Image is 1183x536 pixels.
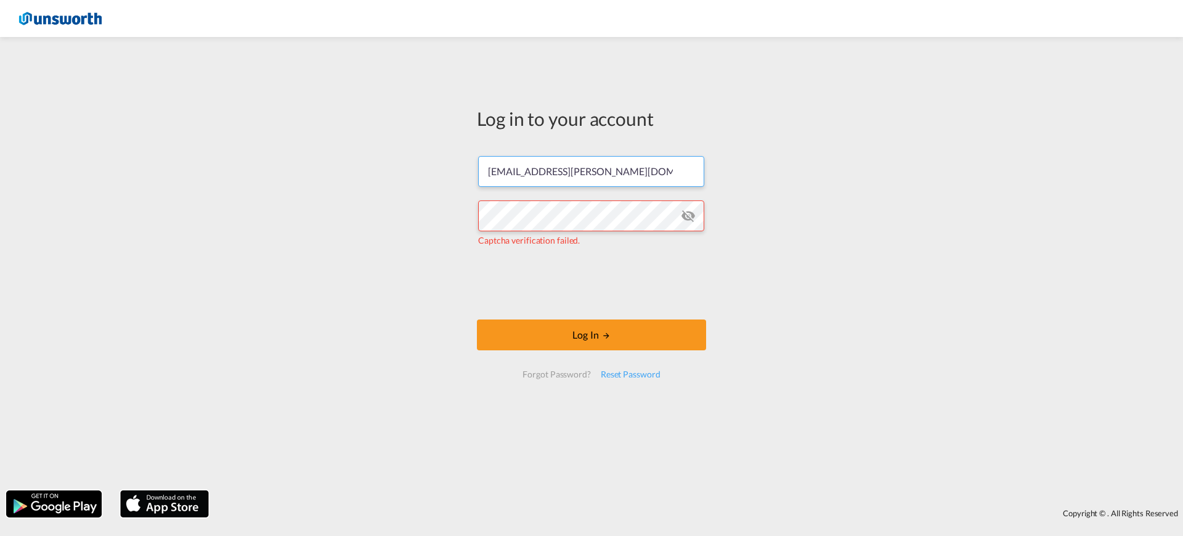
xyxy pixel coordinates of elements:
iframe: reCAPTCHA [498,259,685,307]
span: Captcha verification failed. [478,235,580,245]
div: Forgot Password? [518,363,595,386]
button: LOGIN [477,320,706,350]
md-icon: icon-eye-off [681,208,696,223]
img: google.png [5,489,103,519]
img: 3748d800213711f08852f18dcb6d8936.jpg [18,5,102,33]
img: apple.png [119,489,210,519]
div: Copyright © . All Rights Reserved [215,503,1183,524]
div: Log in to your account [477,105,706,131]
input: Enter email/phone number [478,156,704,187]
div: Reset Password [596,363,665,386]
